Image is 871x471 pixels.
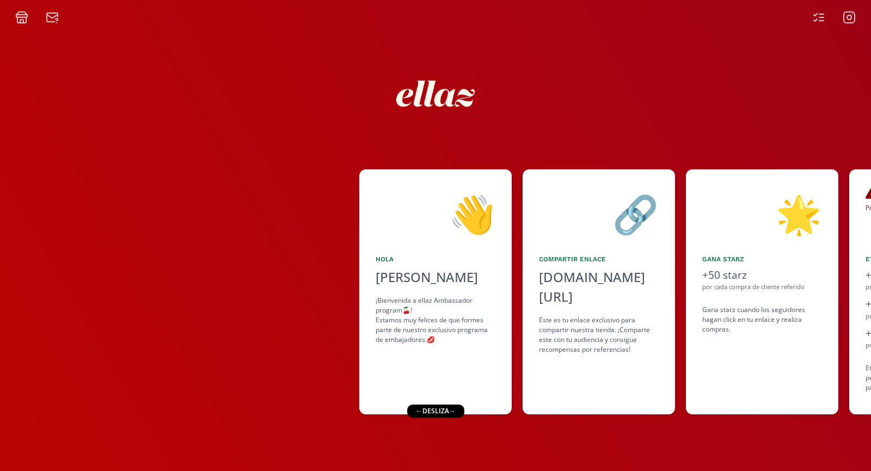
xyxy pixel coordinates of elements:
div: Gana starz [702,254,822,264]
div: 🔗 [539,186,659,241]
div: Gana starz cuando los seguidores hagan click en tu enlace y realiza compras . [702,305,822,334]
img: nKmKAABZpYV7 [387,45,484,143]
div: ← desliza → [407,405,464,418]
div: Este es tu enlace exclusivo para compartir nuestra tienda. ¡Comparte este con tu audiencia y cons... [539,315,659,354]
div: 👋 [376,186,495,241]
div: [PERSON_NAME] [376,267,495,287]
div: por cada compra de cliente referido [702,283,822,292]
div: Hola [376,254,495,264]
div: 🌟 [702,186,822,241]
div: ¡Bienvenida a ellaz Ambassador program🍒! Estamos muy felices de que formes parte de nuestro exclu... [376,296,495,345]
div: Compartir Enlace [539,254,659,264]
div: +50 starz [702,267,822,283]
div: [DOMAIN_NAME][URL] [539,267,659,307]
